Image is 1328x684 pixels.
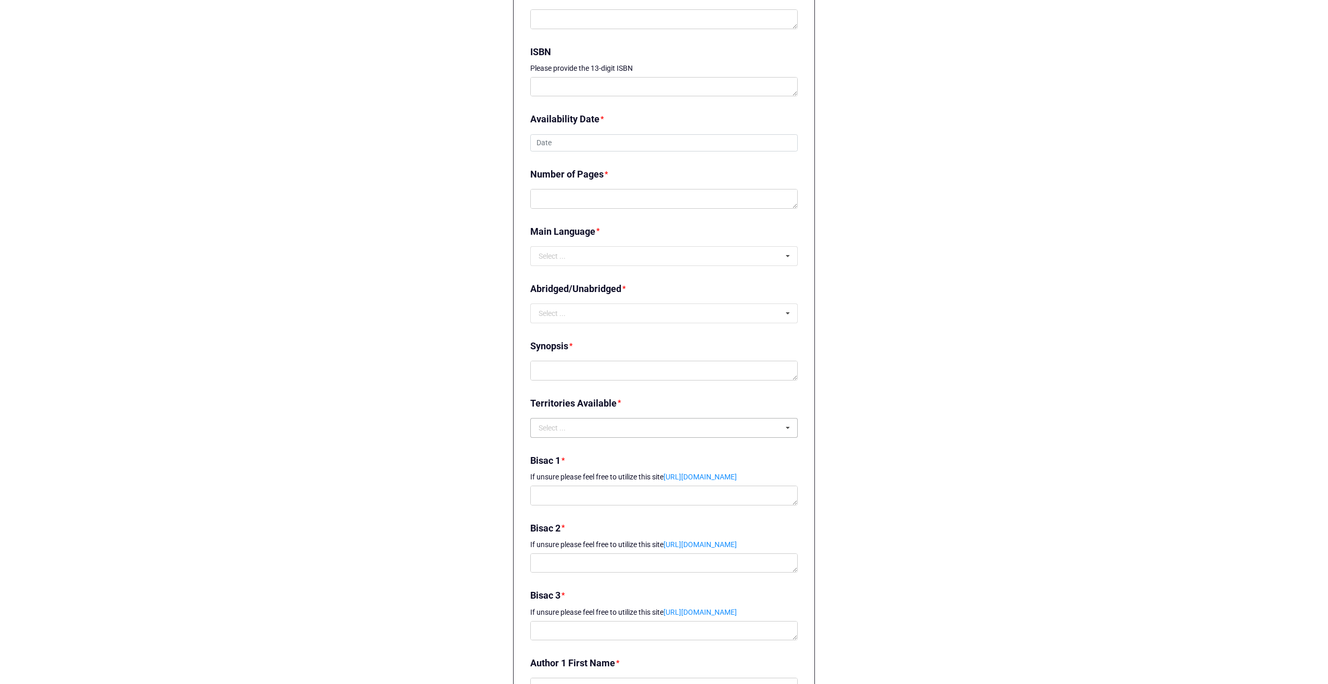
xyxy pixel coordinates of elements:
p: Please provide the 13-digit ISBN [530,63,798,73]
label: Synopsis [530,339,568,353]
p: If unsure please feel free to utilize this site [530,539,798,550]
label: Bisac 2 [530,521,560,536]
label: Number of Pages [530,167,604,182]
div: Select ... [539,424,566,432]
a: [URL][DOMAIN_NAME] [663,608,737,616]
input: Date [530,134,798,152]
label: Availability Date [530,112,599,126]
div: Select ... [539,310,566,317]
a: [URL][DOMAIN_NAME] [663,473,737,481]
label: Bisac 3 [530,588,560,603]
label: Bisac 1 [530,453,560,468]
label: Main Language [530,224,595,239]
p: If unsure please feel free to utilize this site [530,607,798,617]
label: Author 1 First Name [530,656,615,670]
label: ISBN [530,45,551,59]
p: If unsure please feel free to utilize this site [530,472,798,482]
div: Select ... [539,252,566,260]
a: [URL][DOMAIN_NAME] [663,540,737,549]
label: Territories Available [530,396,617,411]
label: Abridged/Unabridged [530,282,621,296]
